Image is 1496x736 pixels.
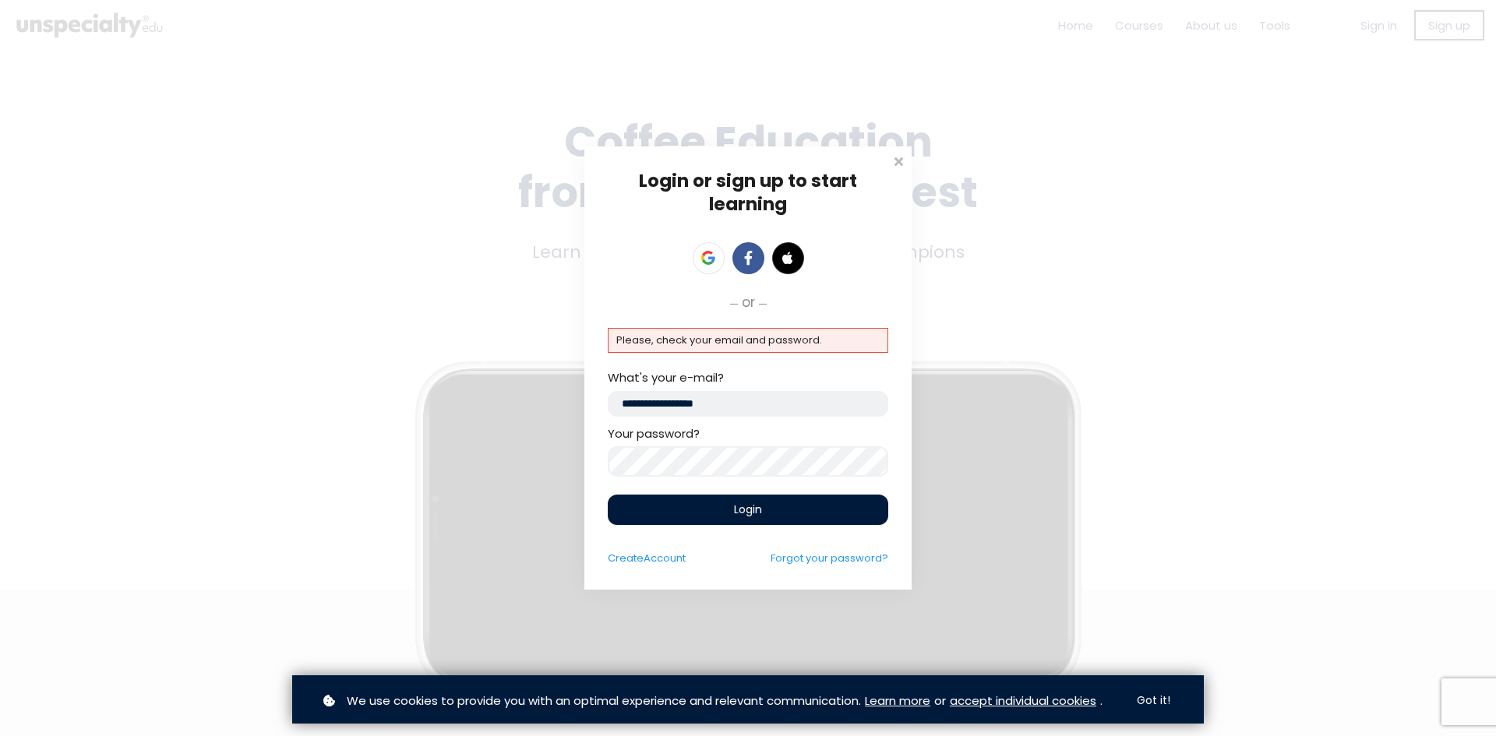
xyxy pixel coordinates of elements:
a: Forgot your password? [771,551,888,565]
span: Login or sign up to start learning [639,168,857,217]
span: Login [734,502,762,518]
button: Got it! [1123,685,1184,716]
p: Please, check your email and password. [616,333,880,348]
p: or . [319,692,1114,710]
a: CreateAccount [608,551,686,565]
span: or [742,292,755,312]
a: accept individual cookies [950,692,1096,710]
span: We use cookies to provide you with an optimal experience and relevant communication. [347,692,861,710]
span: Account [644,551,686,565]
a: Learn more [865,692,930,710]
